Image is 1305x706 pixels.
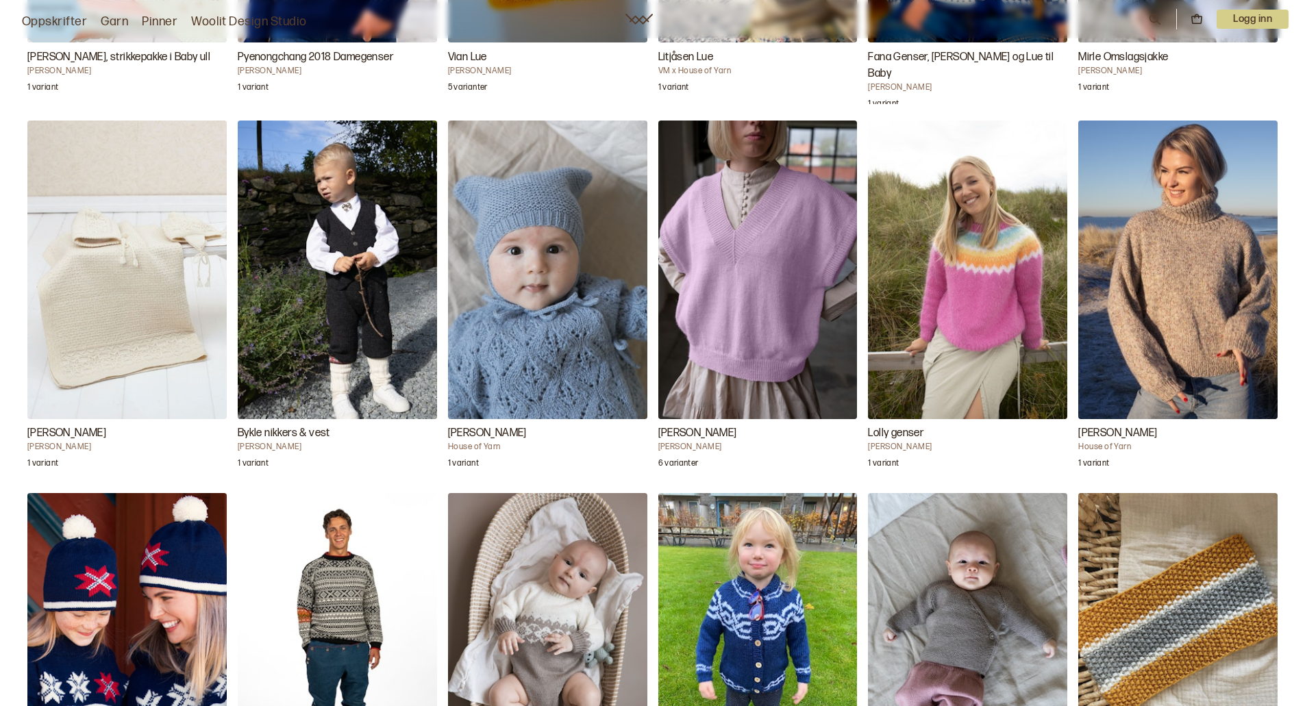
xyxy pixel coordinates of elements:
[191,12,307,31] a: Woolit Design Studio
[238,425,437,442] h3: Bykle nikkers & vest
[448,442,647,453] h4: House of Yarn
[448,82,488,96] p: 5 varianter
[868,99,899,112] p: 1 variant
[868,425,1067,442] h3: Lolly genser
[658,425,858,442] h3: [PERSON_NAME]
[238,82,269,96] p: 1 variant
[658,442,858,453] h4: [PERSON_NAME]
[448,121,647,419] img: House of YarnMirle Lue
[1078,121,1278,477] a: Amber Genser
[1217,10,1289,29] p: Logg inn
[658,458,699,472] p: 6 varianter
[448,49,647,66] h3: Vian Lue
[1078,66,1278,77] h4: [PERSON_NAME]
[27,442,227,453] h4: [PERSON_NAME]
[27,425,227,442] h3: [PERSON_NAME]
[658,121,858,419] img: Ane Kydland ThomassenLéonie Vest
[238,66,437,77] h4: [PERSON_NAME]
[238,121,437,477] a: Bykle nikkers & vest
[448,66,647,77] h4: [PERSON_NAME]
[868,442,1067,453] h4: [PERSON_NAME]
[1078,121,1278,419] img: House of YarnAmber Genser
[1078,82,1109,96] p: 1 variant
[625,14,653,25] a: Woolit
[27,49,227,66] h3: [PERSON_NAME], strikkepakke i Baby ull
[238,121,437,419] img: Brit Frafjord ØrstavikBykle nikkers & vest
[658,66,858,77] h4: VM x House of Yarn
[27,121,227,419] img: Dale GarnFabian Babyteppe
[448,458,479,472] p: 1 variant
[868,121,1067,477] a: Lolly genser
[238,49,437,66] h3: Pyenongchang 2018 Damegenser
[27,121,227,477] a: Fabian Babyteppe
[448,121,647,477] a: Mirle Lue
[658,49,858,66] h3: Litjåsen Lue
[1078,458,1109,472] p: 1 variant
[238,442,437,453] h4: [PERSON_NAME]
[27,458,58,472] p: 1 variant
[868,82,1067,93] h4: [PERSON_NAME]
[868,49,1067,82] h3: Fana Genser, [PERSON_NAME] og Lue til Baby
[1078,425,1278,442] h3: [PERSON_NAME]
[1217,10,1289,29] button: User dropdown
[868,121,1067,419] img: Mari Kalberg SkjævelandLolly genser
[101,12,128,31] a: Garn
[27,82,58,96] p: 1 variant
[658,82,689,96] p: 1 variant
[22,12,87,31] a: Oppskrifter
[1078,442,1278,453] h4: House of Yarn
[142,12,177,31] a: Pinner
[238,458,269,472] p: 1 variant
[27,66,227,77] h4: [PERSON_NAME]
[658,121,858,477] a: Léonie Vest
[448,425,647,442] h3: [PERSON_NAME]
[1078,49,1278,66] h3: Mirle Omslagsjakke
[868,458,899,472] p: 1 variant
